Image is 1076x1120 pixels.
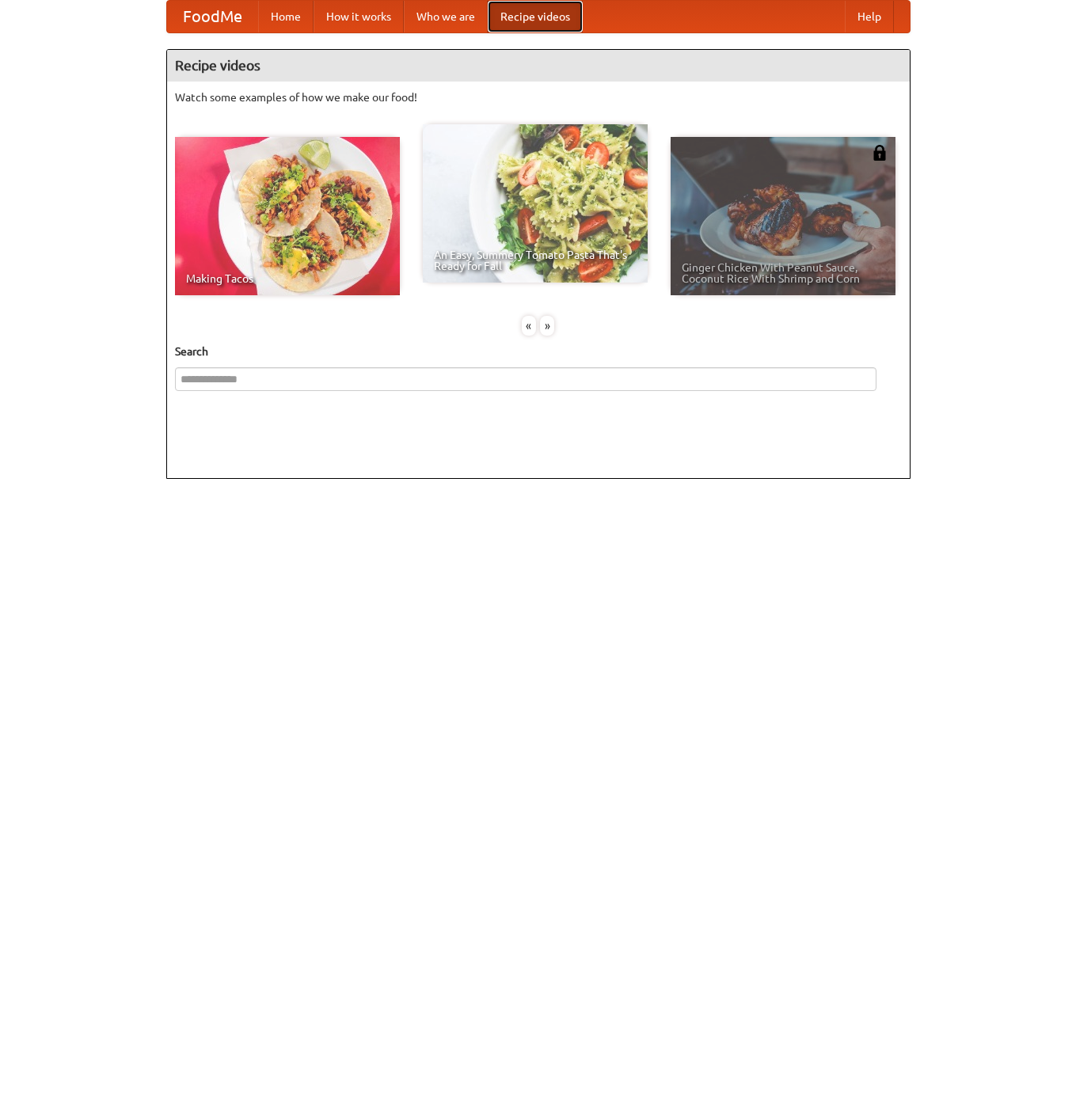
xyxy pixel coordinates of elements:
a: Who we are [404,1,488,32]
div: » [540,316,554,336]
h4: Recipe videos [167,50,910,82]
span: An Easy, Summery Tomato Pasta That's Ready for Fall [434,249,637,271]
a: Making Tacos [175,137,400,295]
img: 483408.png [872,145,888,161]
a: FoodMe [167,1,258,32]
div: « [522,316,536,336]
a: How it works [314,1,404,32]
a: An Easy, Summery Tomato Pasta That's Ready for Fall [423,124,648,283]
a: Help [845,1,894,32]
a: Home [258,1,314,32]
h5: Search [175,344,902,359]
a: Recipe videos [488,1,583,32]
p: Watch some examples of how we make our food! [175,89,902,105]
span: Making Tacos [186,273,389,284]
